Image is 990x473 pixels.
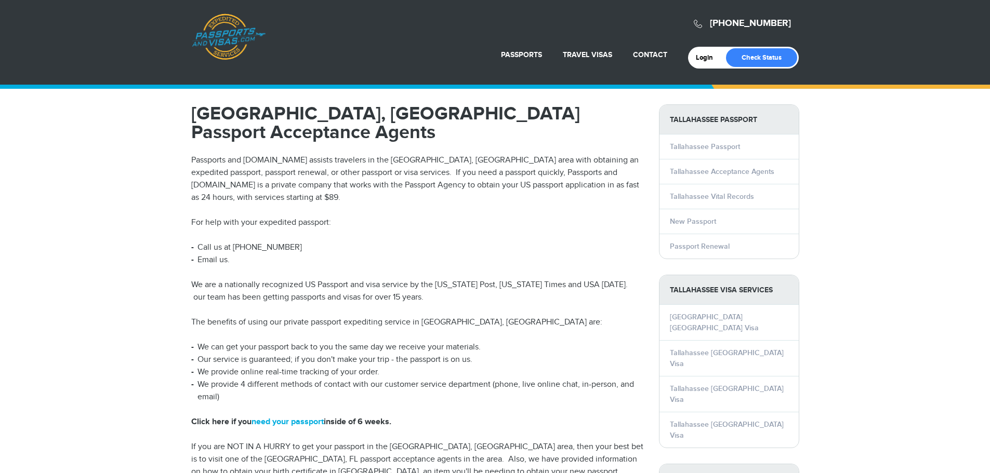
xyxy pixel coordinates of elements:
a: Travel Visas [563,50,612,59]
p: The benefits of using our private passport expediting service in [GEOGRAPHIC_DATA], [GEOGRAPHIC_D... [191,316,643,329]
a: Tallahassee Vital Records [670,192,754,201]
a: Passports & [DOMAIN_NAME] [192,13,266,60]
li: We can get your passport back to you the same day we receive your materials. [191,341,643,354]
a: New Passport [670,217,716,226]
p: We are a nationally recognized US Passport and visa service by the [US_STATE] Post, [US_STATE] Ti... [191,279,643,304]
a: Tallahassee [GEOGRAPHIC_DATA] Visa [670,420,784,440]
strong: Tallahassee Visa Services [659,275,799,305]
li: Our service is guaranteed; if you don't make your trip - the passport is on us. [191,354,643,366]
a: need your passport [252,417,324,427]
a: Passports [501,50,542,59]
h1: [GEOGRAPHIC_DATA], [GEOGRAPHIC_DATA] Passport Acceptance Agents [191,104,643,142]
li: We provide 4 different methods of contact with our customer service department (phone, live onlin... [191,379,643,403]
a: Tallahassee Acceptance Agents [670,167,774,176]
strong: Click here if you inside of 6 weeks. [191,417,391,427]
a: Login [696,53,720,62]
a: Tallahassee [GEOGRAPHIC_DATA] Visa [670,348,784,368]
a: Passport Renewal [670,242,730,251]
p: Passports and [DOMAIN_NAME] assists travelers in the [GEOGRAPHIC_DATA], [GEOGRAPHIC_DATA] area wi... [191,154,643,204]
a: Tallahassee [GEOGRAPHIC_DATA] Visa [670,384,784,404]
a: Tallahassee Passport [670,142,740,151]
a: [PHONE_NUMBER] [710,18,791,29]
strong: Tallahassee Passport [659,105,799,134]
li: Email us. [191,254,643,266]
li: We provide online real-time tracking of your order. [191,366,643,379]
li: Call us at [PHONE_NUMBER] [191,241,643,254]
a: Contact [633,50,667,59]
a: [GEOGRAPHIC_DATA] [GEOGRAPHIC_DATA] Visa [670,313,759,332]
p: For help with your expedited passport: [191,217,643,229]
a: Check Status [726,48,797,67]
